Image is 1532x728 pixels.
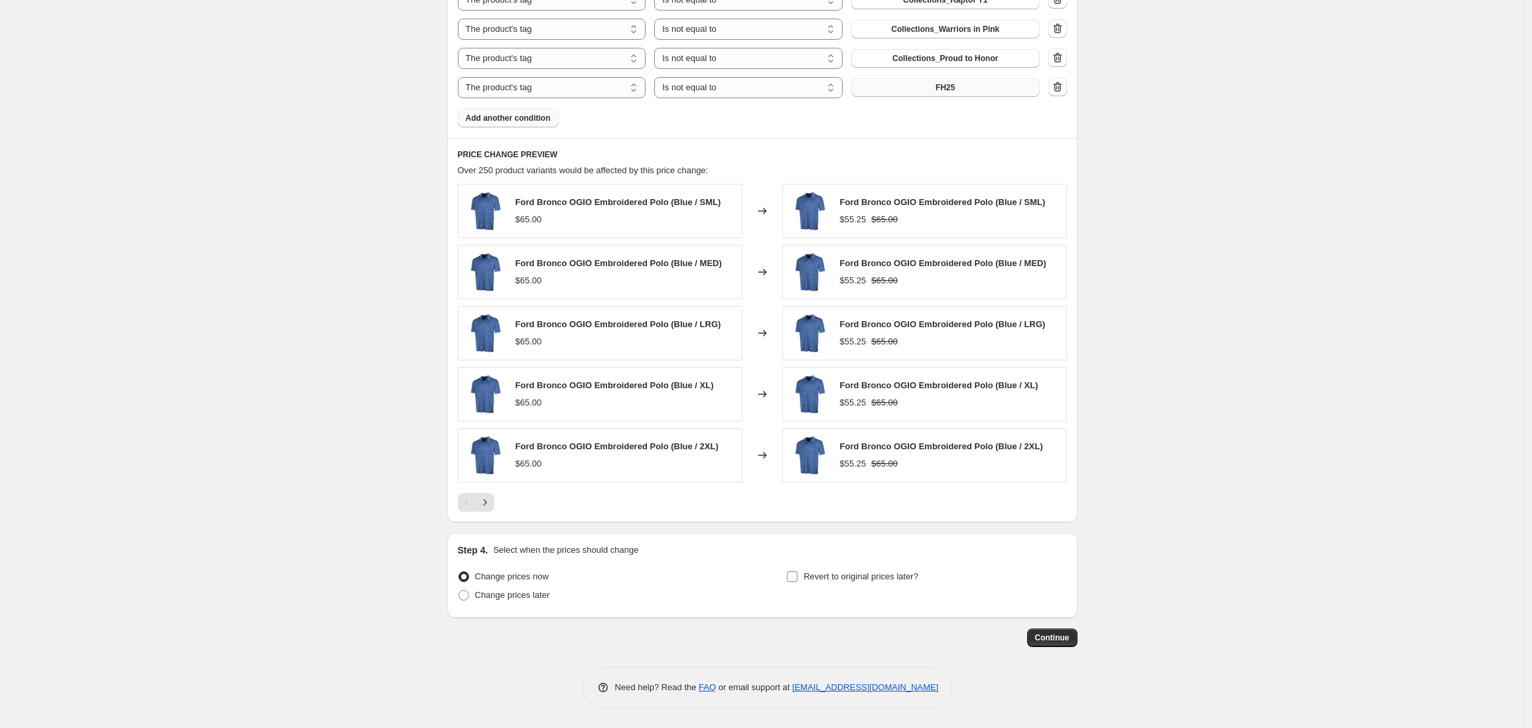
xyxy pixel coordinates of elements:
button: Next [476,493,494,512]
div: $55.25 [840,274,867,287]
span: Need help? Read the [615,682,699,692]
div: $65.00 [516,335,542,348]
span: Collections_Warriors in Pink [891,24,999,35]
img: FD201558-1_80x.jpg [790,435,829,475]
span: or email support at [716,682,792,692]
img: FD201558-1_80x.jpg [465,252,505,292]
a: [EMAIL_ADDRESS][DOMAIN_NAME] [792,682,938,692]
span: Ford Bronco OGIO Embroidered Polo (Blue / XL) [840,380,1038,390]
img: FD201558-1_80x.jpg [790,374,829,414]
span: Ford Bronco OGIO Embroidered Polo (Blue / 2XL) [516,441,719,451]
p: Select when the prices should change [493,544,638,557]
strike: $65.00 [871,274,898,287]
div: $65.00 [516,396,542,409]
h2: Step 4. [458,544,488,557]
button: Add another condition [458,109,559,127]
strike: $65.00 [871,213,898,226]
span: Ford Bronco OGIO Embroidered Polo (Blue / SML) [840,197,1046,207]
span: Change prices now [475,571,549,581]
strike: $65.00 [871,396,898,409]
strike: $65.00 [871,335,898,348]
span: Ford Bronco OGIO Embroidered Polo (Blue / SML) [516,197,721,207]
span: Over 250 product variants would be affected by this price change: [458,165,709,175]
button: FH25 [851,78,1040,97]
div: $55.25 [840,396,867,409]
strike: $65.00 [871,457,898,471]
span: Revert to original prices later? [803,571,918,581]
div: $65.00 [516,213,542,226]
img: FD201558-1_80x.jpg [465,374,505,414]
button: Collections_Warriors in Pink [851,20,1040,38]
img: FD201558-1_80x.jpg [465,313,505,353]
button: Continue [1027,628,1078,647]
span: Ford Bronco OGIO Embroidered Polo (Blue / MED) [516,258,722,268]
div: $55.25 [840,213,867,226]
span: Continue [1035,632,1070,643]
nav: Pagination [458,493,494,512]
img: FD201558-1_80x.jpg [790,191,829,231]
a: FAQ [699,682,716,692]
img: FD201558-1_80x.jpg [790,313,829,353]
div: $55.25 [840,457,867,471]
h6: PRICE CHANGE PREVIEW [458,149,1067,160]
span: Ford Bronco OGIO Embroidered Polo (Blue / 2XL) [840,441,1043,451]
span: Add another condition [466,113,551,123]
img: FD201558-1_80x.jpg [465,191,505,231]
span: Ford Bronco OGIO Embroidered Polo (Blue / MED) [840,258,1046,268]
button: Collections_Proud to Honor [851,49,1040,68]
div: $65.00 [516,457,542,471]
div: $55.25 [840,335,867,348]
div: $65.00 [516,274,542,287]
span: Collections_Proud to Honor [892,53,998,64]
span: Ford Bronco OGIO Embroidered Polo (Blue / LRG) [516,319,721,329]
img: FD201558-1_80x.jpg [790,252,829,292]
span: Change prices later [475,590,550,600]
span: Ford Bronco OGIO Embroidered Polo (Blue / LRG) [840,319,1046,329]
span: FH25 [936,82,955,93]
img: FD201558-1_80x.jpg [465,435,505,475]
span: Ford Bronco OGIO Embroidered Polo (Blue / XL) [516,380,714,390]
